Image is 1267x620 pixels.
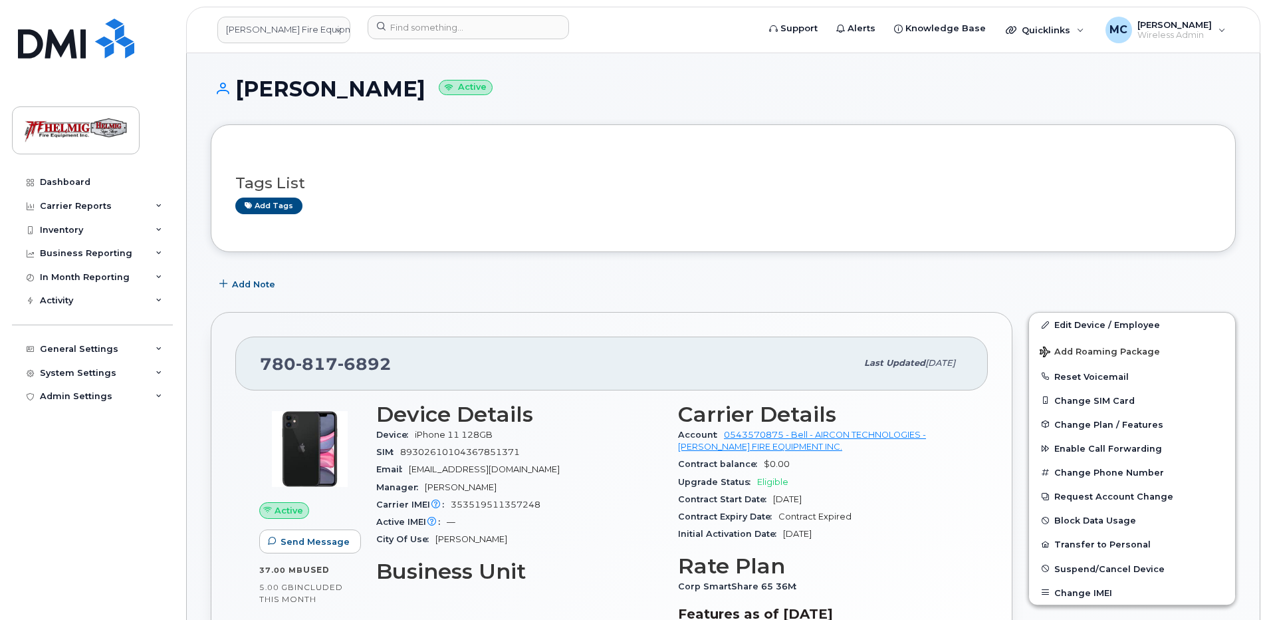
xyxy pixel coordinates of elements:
span: [DATE] [783,529,812,539]
button: Request Account Change [1029,484,1235,508]
span: Upgrade Status [678,477,757,487]
button: Transfer to Personal [1029,532,1235,556]
span: [PERSON_NAME] [425,482,497,492]
button: Change SIM Card [1029,388,1235,412]
button: Change Plan / Features [1029,412,1235,436]
span: 5.00 GB [259,583,294,592]
span: [PERSON_NAME] [435,534,507,544]
h1: [PERSON_NAME] [211,77,1236,100]
span: Manager [376,482,425,492]
span: Add Note [232,278,275,291]
span: [DATE] [773,494,802,504]
span: Carrier IMEI [376,500,451,510]
span: 37.00 MB [259,565,303,575]
h3: Device Details [376,402,662,426]
span: 353519511357248 [451,500,540,510]
span: SIM [376,447,400,457]
span: Add Roaming Package [1040,347,1160,359]
span: Eligible [757,477,788,487]
button: Change Phone Number [1029,460,1235,484]
button: Reset Voicemail [1029,365,1235,388]
span: iPhone 11 128GB [415,430,493,440]
button: Block Data Usage [1029,508,1235,532]
span: Email [376,464,409,474]
span: $0.00 [764,459,790,469]
a: Add tags [235,198,302,214]
a: Edit Device / Employee [1029,313,1235,337]
span: Change Plan / Features [1054,419,1163,429]
button: Add Roaming Package [1029,337,1235,365]
span: Contract Expired [778,512,852,522]
img: iPhone_11.jpg [270,409,350,489]
h3: Rate Plan [678,554,964,578]
span: 817 [296,354,338,374]
h3: Business Unit [376,559,662,583]
span: [EMAIL_ADDRESS][DOMAIN_NAME] [409,464,560,474]
span: Initial Activation Date [678,529,783,539]
span: Device [376,430,415,440]
span: Suspend/Cancel Device [1054,563,1165,573]
h3: Tags List [235,175,1211,192]
span: 89302610104367851371 [400,447,520,457]
span: Active IMEI [376,517,447,527]
span: Account [678,430,724,440]
span: 780 [260,354,392,374]
button: Change IMEI [1029,581,1235,605]
span: Contract Start Date [678,494,773,504]
button: Suspend/Cancel Device [1029,557,1235,581]
span: 6892 [338,354,392,374]
span: — [447,517,455,527]
span: Contract Expiry Date [678,512,778,522]
a: 0543570875 - Bell - AIRCON TECHNOLOGIES - [PERSON_NAME] FIRE EQUIPMENT INC. [678,430,926,452]
span: Contract balance [678,459,764,469]
button: Send Message [259,530,361,553]
span: included this month [259,582,343,604]
span: [DATE] [925,358,955,368]
span: Enable Call Forwarding [1054,444,1162,454]
button: Add Note [211,272,287,296]
span: Corp SmartShare 65 36M [678,581,803,591]
span: Last updated [864,358,925,368]
span: Active [275,504,303,517]
span: used [303,565,330,575]
h3: Carrier Details [678,402,964,426]
small: Active [439,80,493,95]
span: City Of Use [376,534,435,544]
button: Enable Call Forwarding [1029,436,1235,460]
span: Send Message [281,536,350,548]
